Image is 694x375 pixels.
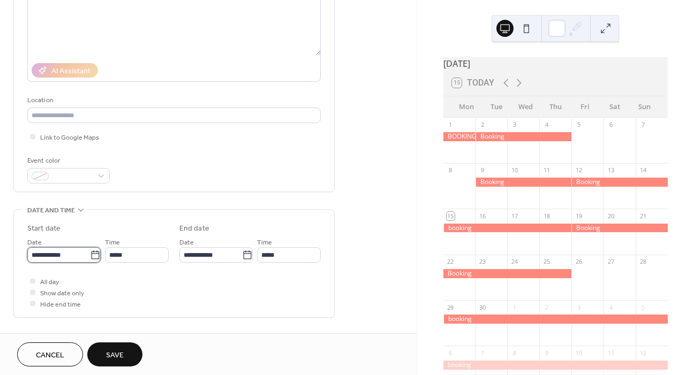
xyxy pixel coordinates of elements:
[510,121,518,129] div: 3
[443,269,572,278] div: Booking
[40,288,84,299] span: Show date only
[541,96,570,118] div: Thu
[17,342,83,366] button: Cancel
[106,350,124,361] span: Save
[443,224,572,233] div: booking
[87,342,142,366] button: Save
[570,96,600,118] div: Fri
[447,212,455,220] div: 15
[607,303,615,311] div: 4
[639,258,647,266] div: 28
[575,258,583,266] div: 26
[479,166,487,174] div: 9
[443,132,476,141] div: BOOKING
[447,121,455,129] div: 1
[476,178,572,187] div: Booking
[542,121,550,129] div: 4
[607,212,615,220] div: 20
[479,258,487,266] div: 23
[27,223,61,234] div: Start date
[639,349,647,357] div: 12
[40,277,59,288] span: All day
[510,303,518,311] div: 1
[607,258,615,266] div: 27
[607,121,615,129] div: 6
[36,350,64,361] span: Cancel
[575,303,583,311] div: 3
[571,224,668,233] div: Booking
[575,166,583,174] div: 12
[542,212,550,220] div: 18
[575,212,583,220] div: 19
[479,212,487,220] div: 16
[510,258,518,266] div: 24
[447,258,455,266] div: 22
[452,96,481,118] div: Mon
[479,121,487,129] div: 2
[511,96,540,118] div: Wed
[447,303,455,311] div: 29
[476,132,572,141] div: Booking
[600,96,629,118] div: Sat
[479,349,487,357] div: 7
[542,258,550,266] div: 25
[447,349,455,357] div: 6
[542,303,550,311] div: 2
[510,212,518,220] div: 17
[607,166,615,174] div: 13
[40,132,99,143] span: Link to Google Maps
[575,121,583,129] div: 5
[571,178,668,187] div: Booking
[27,95,319,106] div: Location
[27,205,75,216] span: Date and time
[630,96,659,118] div: Sun
[179,223,209,234] div: End date
[443,57,668,70] div: [DATE]
[179,237,194,248] span: Date
[575,349,583,357] div: 10
[443,315,668,324] div: booking
[447,166,455,174] div: 8
[105,237,120,248] span: Time
[639,212,647,220] div: 21
[510,349,518,357] div: 8
[510,166,518,174] div: 10
[542,166,550,174] div: 11
[639,303,647,311] div: 5
[607,349,615,357] div: 11
[639,121,647,129] div: 7
[27,155,108,166] div: Event color
[443,361,668,370] div: booking
[27,331,84,342] span: Recurring event
[40,299,81,310] span: Hide end time
[257,237,272,248] span: Time
[542,349,550,357] div: 9
[639,166,647,174] div: 14
[479,303,487,311] div: 30
[27,237,42,248] span: Date
[481,96,511,118] div: Tue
